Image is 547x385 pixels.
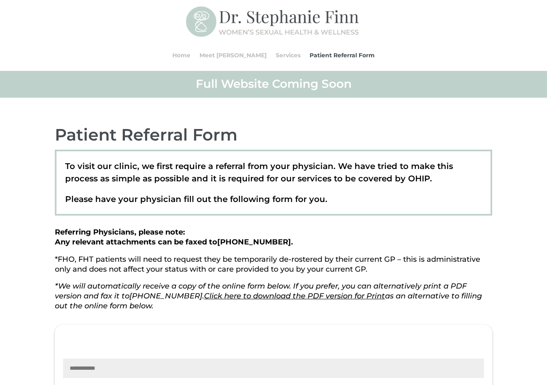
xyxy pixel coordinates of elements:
p: Please have your physician fill out the following form for you. [65,193,482,205]
strong: Referring Physicians, please note: Any relevant attachments can be faxed to . [55,228,293,246]
em: *We will automatically receive a copy of the online form below. If you prefer, you can alternativ... [55,282,482,310]
p: To visit our clinic, we first require a referral from your physician. We have tried to make this ... [65,160,482,193]
a: Click here to download the PDF version for Print [204,291,385,300]
span: [PHONE_NUMBER] [217,237,291,246]
a: Home [172,40,190,71]
span: [PHONE_NUMBER] [129,291,202,300]
h2: Full Website Coming Soon [55,76,493,95]
p: *FHO, FHT patients will need to request they be temporarily de-rostered by their current GP – thi... [55,255,493,282]
a: Patient Referral Form [310,40,375,71]
a: Services [276,40,300,71]
h2: Patient Referral Form [55,124,493,150]
a: Meet [PERSON_NAME] [200,40,267,71]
